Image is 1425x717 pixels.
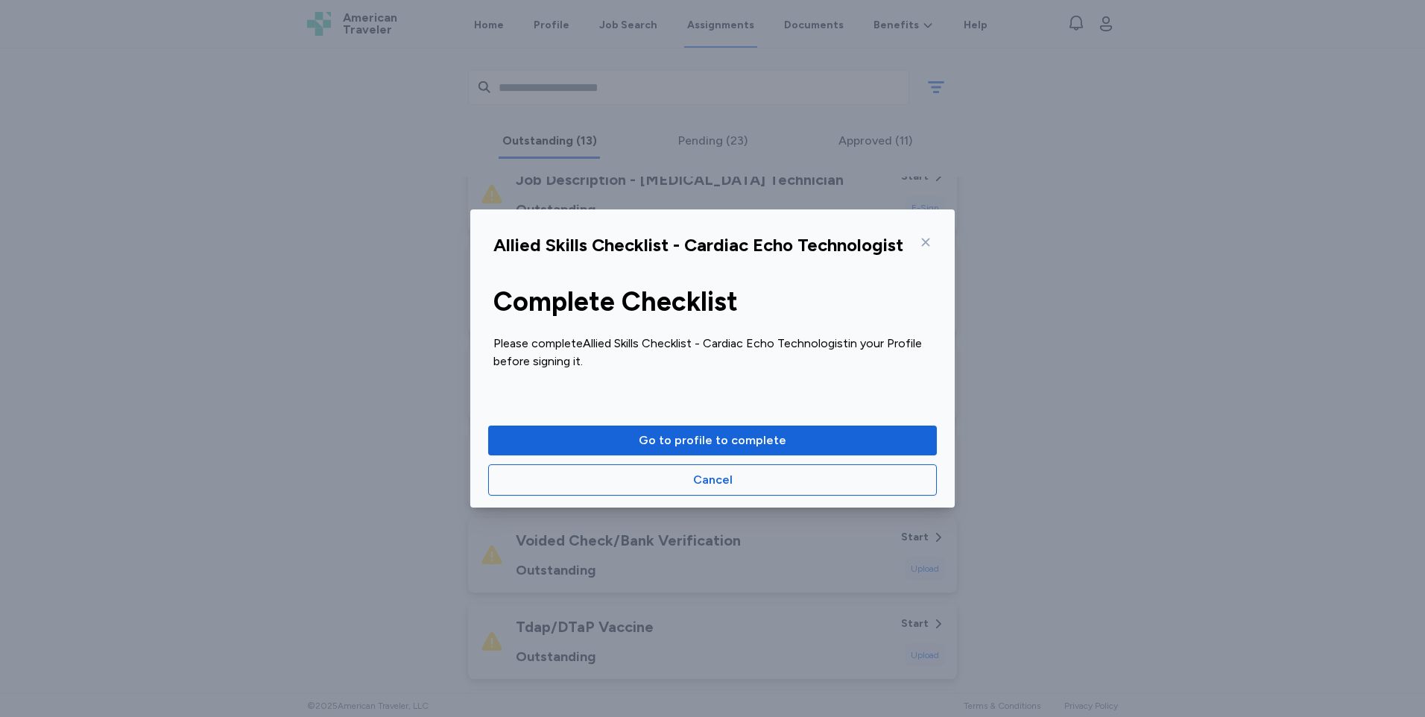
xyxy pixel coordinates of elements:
[639,432,786,449] span: Go to profile to complete
[493,335,932,370] div: Please complete Allied Skills Checklist - Cardiac Echo Technologist in your Profile before signin...
[693,471,733,489] span: Cancel
[493,287,932,317] div: Complete Checklist
[488,426,937,455] button: Go to profile to complete
[493,233,903,257] div: Allied Skills Checklist - Cardiac Echo Technologist
[488,464,937,496] button: Cancel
